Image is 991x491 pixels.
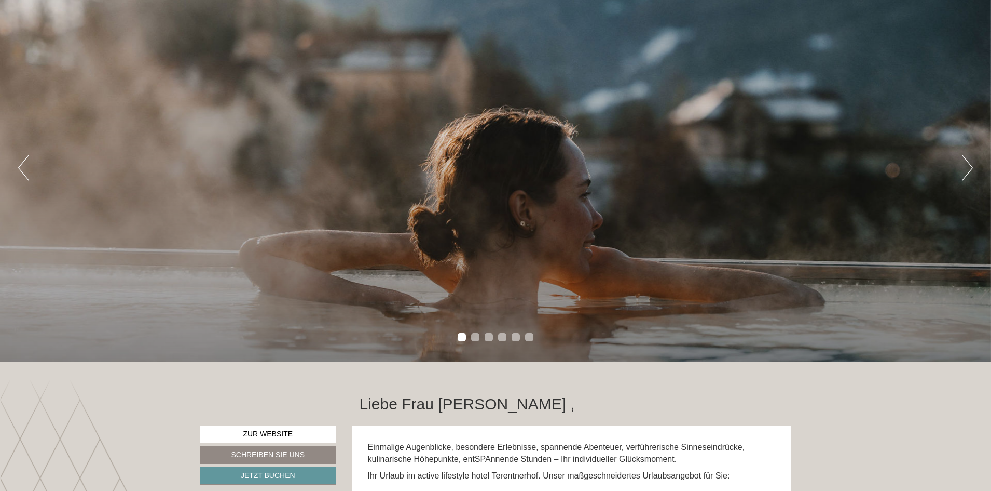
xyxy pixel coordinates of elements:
a: Jetzt buchen [200,467,336,485]
button: Next [962,155,973,181]
button: Previous [18,155,29,181]
p: Einmalige Augenblicke, besondere Erlebnisse, spannende Abenteuer, verführerische Sinneseindrücke,... [368,442,776,466]
a: Zur Website [200,426,336,443]
p: Ihr Urlaub im active lifestyle hotel Terentnerhof. Unser maßgeschneidertes Urlaubsangebot für Sie: [368,470,776,482]
h1: Liebe Frau [PERSON_NAME] , [360,395,575,413]
a: Schreiben Sie uns [200,446,336,464]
